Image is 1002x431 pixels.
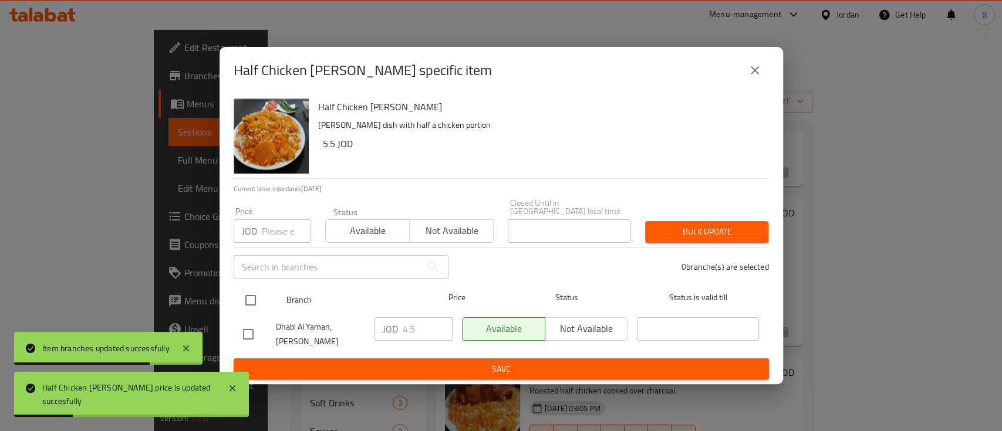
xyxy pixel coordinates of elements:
span: Save [243,362,760,376]
p: 0 branche(s) are selected [682,261,769,273]
p: [PERSON_NAME] dish with half a chicken portion [318,118,760,133]
input: Search in branches [234,255,421,279]
button: Available [325,219,410,243]
span: Branch [286,293,409,307]
input: Please enter price [403,317,453,341]
span: Bulk update [654,225,759,239]
div: Half Chicken [PERSON_NAME] price is updated succesfully [42,381,216,408]
h6: Half Chicken [PERSON_NAME] [318,99,760,115]
img: Half Chicken Zerbian [234,99,309,174]
p: JOD [383,322,398,336]
h2: Half Chicken [PERSON_NAME] specific item [234,61,492,80]
span: Not available [414,222,489,239]
span: Available [330,222,405,239]
input: Please enter price [262,219,311,243]
button: Bulk update [645,221,768,243]
button: Not available [409,219,494,243]
button: Save [234,358,769,380]
span: Price [418,290,496,305]
span: Dhabi Al Yaman, [PERSON_NAME] [276,320,365,349]
h6: 5.5 JOD [323,135,760,152]
span: Status [505,290,627,305]
p: JOD [242,224,257,238]
div: Item branches updated successfully [42,342,170,355]
p: Current time in Jordan is [DATE] [234,184,769,194]
button: close [741,56,769,84]
span: Status is valid till [637,290,759,305]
